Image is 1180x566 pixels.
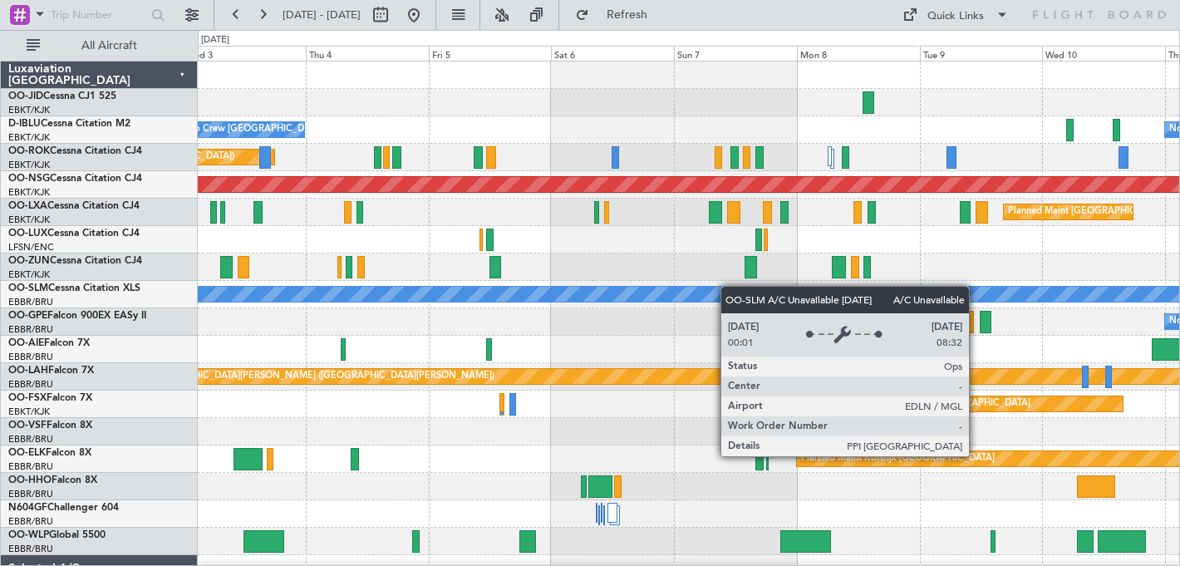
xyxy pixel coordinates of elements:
div: Quick Links [927,8,984,25]
a: EBKT/KJK [8,214,50,226]
div: Sun 7 [674,46,797,61]
a: LFSN/ENC [8,241,54,253]
span: OO-NSG [8,174,50,184]
a: OO-ROKCessna Citation CJ4 [8,146,142,156]
button: All Aircraft [18,32,180,59]
a: D-IBLUCessna Citation M2 [8,119,130,129]
div: [DATE] [201,33,229,47]
span: OO-HHO [8,475,52,485]
a: EBKT/KJK [8,406,50,418]
a: OO-SLMCessna Citation XLS [8,283,140,293]
a: EBBR/BRU [8,460,53,473]
div: Sat 6 [551,46,674,61]
span: OO-JID [8,91,43,101]
span: OO-FSX [8,393,47,403]
a: OO-JIDCessna CJ1 525 [8,91,116,101]
span: OO-LUX [8,229,47,239]
a: EBKT/KJK [8,268,50,281]
div: Planned Maint [GEOGRAPHIC_DATA] ([GEOGRAPHIC_DATA] National) [842,309,1143,334]
div: Planned Maint [PERSON_NAME]-[GEOGRAPHIC_DATA][PERSON_NAME] ([GEOGRAPHIC_DATA][PERSON_NAME]) [3,364,494,389]
a: OO-AIEFalcon 7X [8,338,90,348]
span: OO-VSF [8,421,47,431]
a: OO-LXACessna Citation CJ4 [8,201,140,211]
span: OO-SLM [8,283,48,293]
a: EBKT/KJK [8,186,50,199]
a: EBBR/BRU [8,515,53,528]
span: D-IBLU [8,119,41,129]
span: OO-ROK [8,146,50,156]
div: Wed 10 [1042,46,1165,61]
a: EBBR/BRU [8,323,53,336]
a: EBKT/KJK [8,104,50,116]
a: EBBR/BRU [8,488,53,500]
a: EBBR/BRU [8,351,53,363]
a: OO-LUXCessna Citation CJ4 [8,229,140,239]
span: All Aircraft [43,40,175,52]
button: Refresh [568,2,667,28]
a: EBKT/KJK [8,159,50,171]
a: EBKT/KJK [8,131,50,144]
a: OO-NSGCessna Citation CJ4 [8,174,142,184]
a: OO-LAHFalcon 7X [8,366,94,376]
div: Wed 3 [183,46,306,61]
div: Planned Maint Kortrijk-[GEOGRAPHIC_DATA] [801,446,995,471]
div: Fri 5 [429,46,552,61]
a: OO-GPEFalcon 900EX EASy II [8,311,146,321]
span: N604GF [8,503,47,513]
a: OO-HHOFalcon 8X [8,475,97,485]
div: Tue 9 [920,46,1043,61]
a: OO-ELKFalcon 8X [8,448,91,458]
div: Thu 4 [306,46,429,61]
span: OO-GPE [8,311,47,321]
a: OO-ZUNCessna Citation CJ4 [8,256,142,266]
a: OO-VSFFalcon 8X [8,421,92,431]
span: OO-WLP [8,530,49,540]
a: EBBR/BRU [8,296,53,308]
a: N604GFChallenger 604 [8,503,119,513]
input: Trip Number [51,2,146,27]
a: EBBR/BRU [8,543,53,555]
div: Planned Maint Kortrijk-[GEOGRAPHIC_DATA] [837,391,1030,416]
a: EBBR/BRU [8,433,53,445]
span: OO-LAH [8,366,48,376]
span: OO-ZUN [8,256,50,266]
button: Quick Links [894,2,1017,28]
span: OO-LXA [8,201,47,211]
a: EBBR/BRU [8,378,53,391]
div: Mon 8 [797,46,920,61]
span: OO-AIE [8,338,44,348]
span: [DATE] - [DATE] [283,7,361,22]
a: OO-WLPGlobal 5500 [8,530,106,540]
span: Refresh [592,9,662,21]
span: OO-ELK [8,448,46,458]
a: OO-FSXFalcon 7X [8,393,92,403]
